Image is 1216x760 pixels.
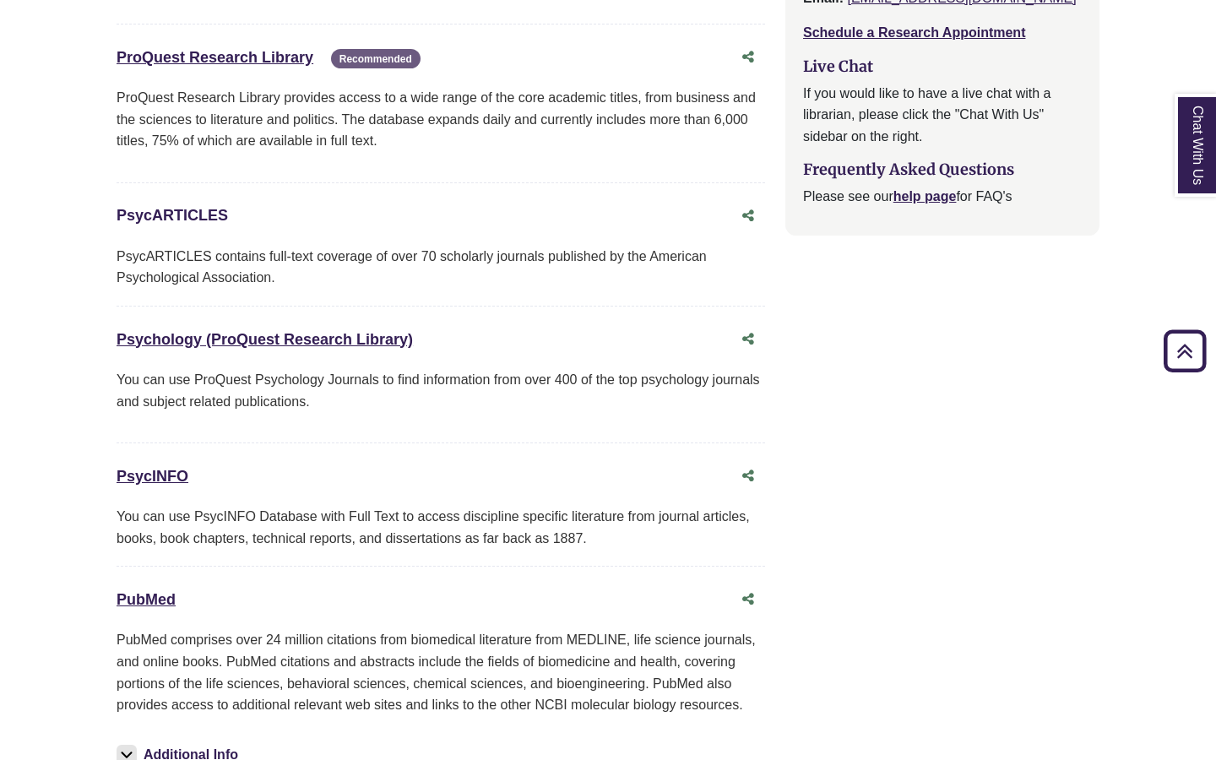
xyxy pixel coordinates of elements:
button: Share this database [731,584,765,616]
a: PsycINFO [117,468,188,485]
button: Share this database [731,200,765,232]
a: ProQuest Research Library [117,49,313,66]
a: Schedule a Research Appointment [803,25,1025,40]
h3: Frequently Asked Questions [803,160,1082,179]
div: PsycARTICLES contains full-text coverage of over 70 scholarly journals published by the American ... [117,246,765,289]
a: PubMed [117,591,176,608]
p: If you would like to have a live chat with a librarian, please click the "Chat With Us" sidebar o... [803,83,1082,148]
a: Psychology (ProQuest Research Library) [117,331,413,348]
button: Share this database [731,323,765,356]
p: Please see our for FAQ's [803,186,1082,208]
p: ProQuest Research Library provides access to a wide range of the core academic titles, from busin... [117,87,765,152]
a: PsycARTICLES [117,207,228,224]
a: Back to Top [1158,339,1212,362]
div: You can use PsycINFO Database with Full Text to access discipline specific literature from journa... [117,506,765,549]
p: PubMed comprises over 24 million citations from biomedical literature from MEDLINE, life science ... [117,629,765,715]
button: Share this database [731,41,765,73]
span: Recommended [331,49,421,68]
a: help page [893,189,957,204]
button: Share this database [731,460,765,492]
p: You can use ProQuest Psychology Journals to find information from over 400 of the top psychology ... [117,369,765,412]
h3: Live Chat [803,57,1082,76]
